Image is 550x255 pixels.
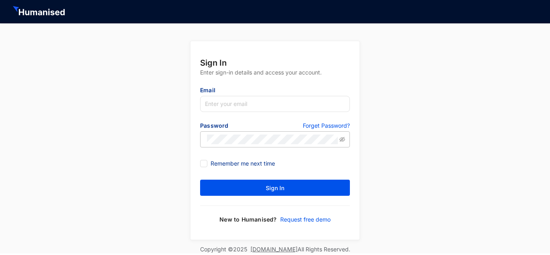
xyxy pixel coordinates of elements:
[219,216,277,224] p: New to Humanised?
[200,245,350,253] p: Copyright © 2025 All Rights Reserved.
[277,216,331,224] a: Request free demo
[303,122,350,131] a: Forget Password?
[250,246,298,253] a: [DOMAIN_NAME]
[339,137,345,142] span: eye-invisible
[200,122,275,131] p: Password
[266,184,284,192] span: Sign In
[200,68,350,86] p: Enter sign-in details and access your account.
[200,57,350,68] p: Sign In
[207,159,278,168] span: Remember me next time
[200,180,350,196] button: Sign In
[200,96,350,112] input: Enter your email
[13,6,66,17] img: HeaderHumanisedNameIcon.51e74e20af0cdc04d39a069d6394d6d9.svg
[200,86,350,96] p: Email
